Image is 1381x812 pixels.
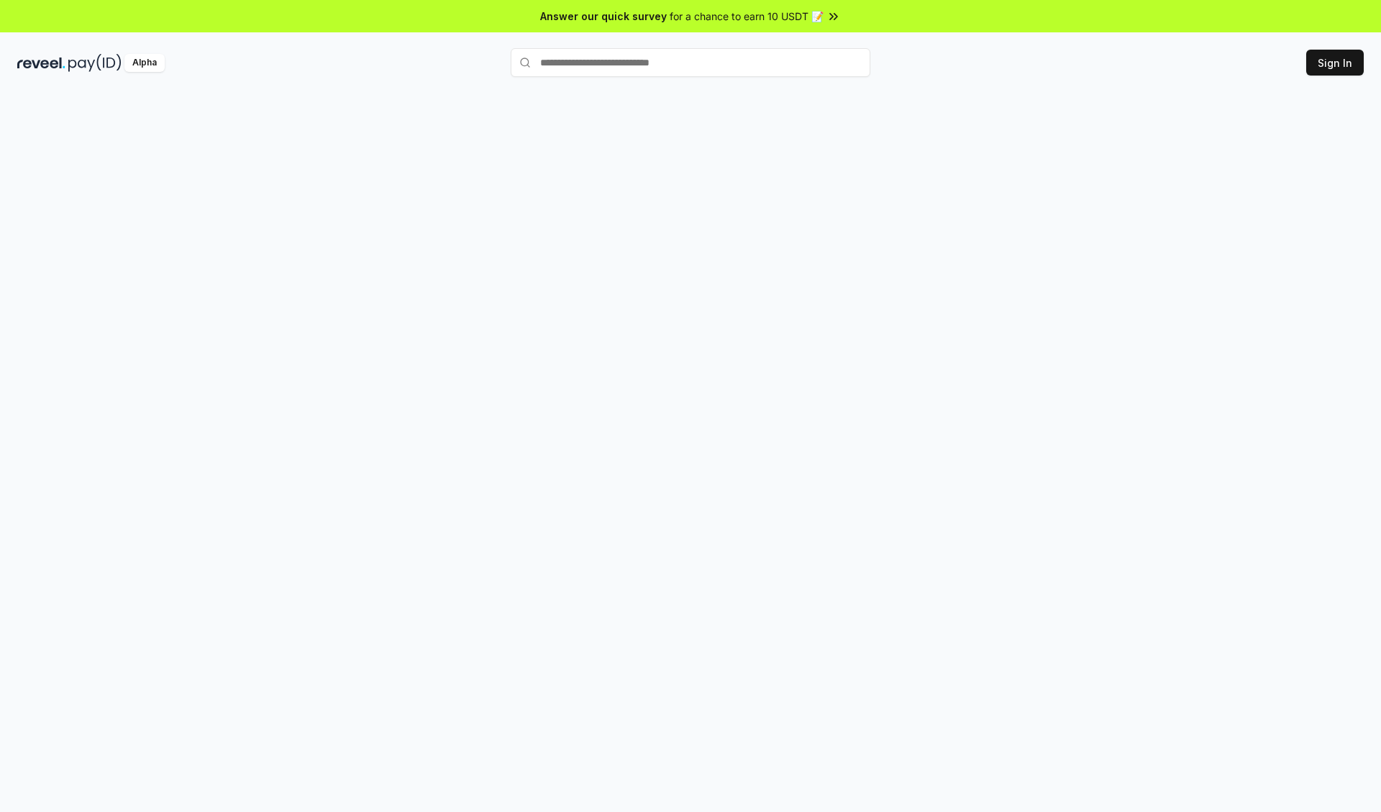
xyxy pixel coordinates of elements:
div: Alpha [124,54,165,72]
button: Sign In [1306,50,1364,76]
img: pay_id [68,54,122,72]
img: reveel_dark [17,54,65,72]
span: for a chance to earn 10 USDT 📝 [670,9,824,24]
span: Answer our quick survey [540,9,667,24]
